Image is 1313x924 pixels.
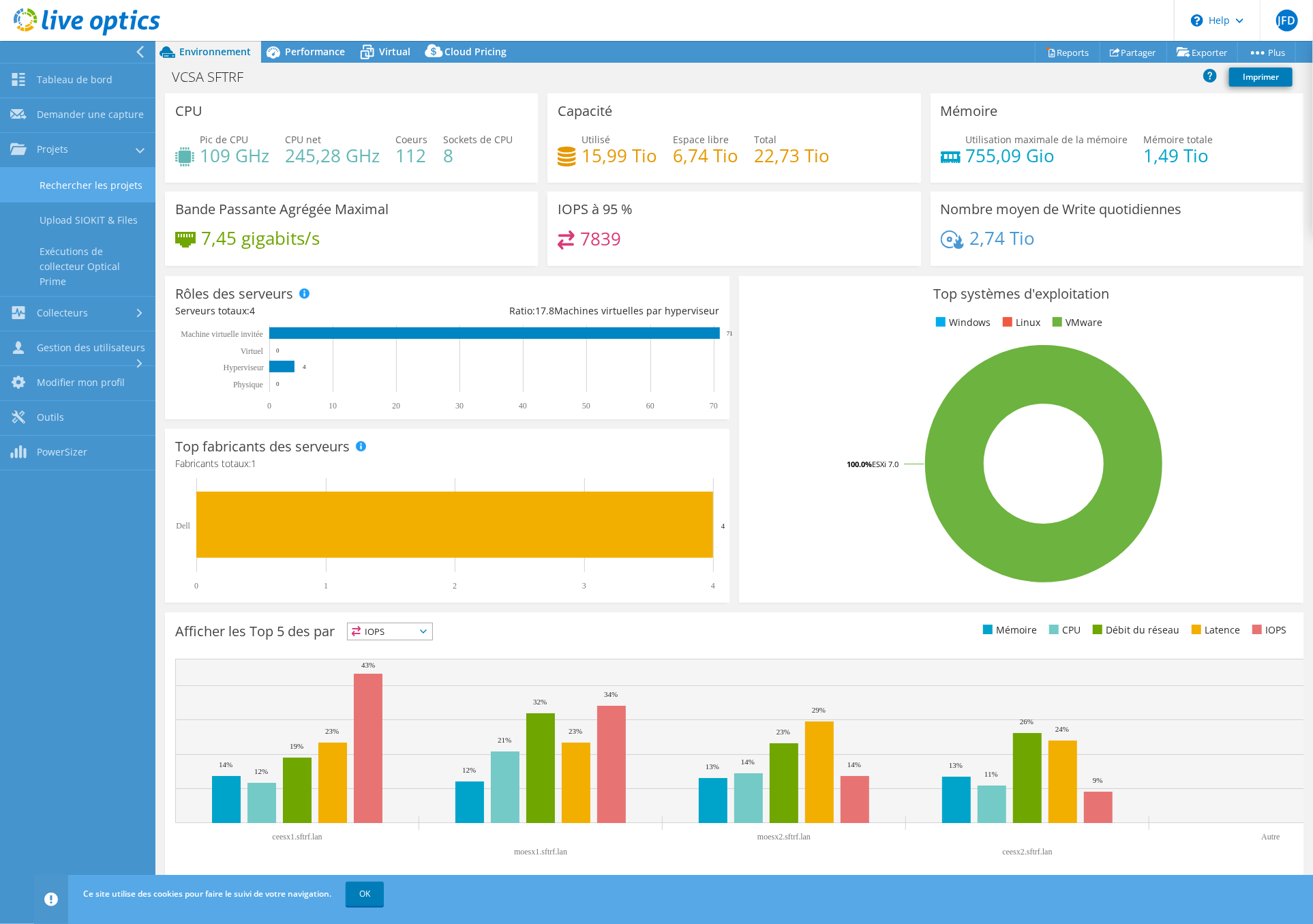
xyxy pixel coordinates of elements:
[166,70,265,85] h1: VCSA SFTRF
[447,303,719,318] div: Ratio: Machines virtuelles par hyperviseur
[1261,832,1280,841] text: Autre
[969,230,1035,245] h4: 2,74 Tio
[558,104,612,119] h3: Capacité
[455,401,464,411] text: 30
[519,401,527,411] text: 40
[966,133,1128,146] span: Utilisation maximale de la mémoire
[721,522,725,530] text: 4
[276,381,280,387] text: 0
[1276,10,1298,31] span: JFD
[267,401,271,411] text: 0
[181,329,263,339] tspan: Machine virtuelle invitée
[1144,148,1213,163] h4: 1,49 Tio
[201,230,320,245] h4: 7,45 gigabits/s
[535,304,554,317] span: 17.8
[348,623,432,640] span: IOPS
[999,315,1040,330] li: Linux
[1093,776,1103,784] text: 9%
[1188,623,1240,638] li: Latence
[1100,42,1167,63] a: Partager
[241,346,264,356] text: Virtuel
[498,736,511,744] text: 21%
[984,770,998,778] text: 11%
[1229,68,1293,87] a: Imprimer
[580,231,621,246] h4: 7839
[1002,847,1052,856] text: ceesx2.sftrf.lan
[219,760,232,769] text: 14%
[966,148,1128,163] h4: 755,09 Gio
[392,401,400,411] text: 20
[176,521,190,531] text: Dell
[646,401,654,411] text: 60
[1046,623,1081,638] li: CPU
[754,133,776,146] span: Total
[949,761,963,769] text: 13%
[1089,623,1179,638] li: Débit du réseau
[812,706,826,714] text: 29%
[175,456,719,471] h4: Fabricants totaux:
[980,623,1037,638] li: Mémoire
[276,347,280,354] text: 0
[395,148,427,163] h4: 112
[673,148,738,163] h4: 6,74 Tio
[754,148,830,163] h4: 22,73 Tio
[272,832,322,841] text: ceesx1.sftrf.lan
[303,363,306,370] text: 4
[941,104,998,119] h3: Mémoire
[1237,42,1296,63] a: Plus
[200,133,248,146] span: Pic de CPU
[395,133,427,146] span: Coeurs
[462,766,476,774] text: 12%
[941,202,1182,217] h3: Nombre moyen de Write quotidiennes
[741,758,755,766] text: 14%
[582,401,590,411] text: 50
[582,133,610,146] span: Utilisé
[200,148,269,163] h4: 109 GHz
[673,133,729,146] span: Espace libre
[443,148,513,163] h4: 8
[1249,623,1286,638] li: IOPS
[757,832,811,841] text: moesx2.sftrf.lan
[379,45,410,58] span: Virtual
[1191,14,1203,27] svg: \n
[346,882,384,906] a: OK
[224,363,264,372] text: Hyperviseur
[453,581,457,591] text: 2
[1035,42,1100,63] a: Reports
[325,727,339,735] text: 23%
[285,148,380,163] h4: 245,28 GHz
[175,286,293,301] h3: Rôles des serveurs
[514,847,567,856] text: moesx1.sftrf.lan
[361,661,375,669] text: 43%
[727,330,733,337] text: 71
[175,202,389,217] h3: Bande Passante Agrégée Maximal
[329,401,337,411] text: 10
[194,581,198,591] text: 0
[569,727,582,735] text: 23%
[285,45,345,58] span: Performance
[582,581,586,591] text: 3
[83,888,331,899] span: Ce site utilise des cookies pour faire le suivi de votre navigation.
[179,45,251,58] span: Environnement
[749,286,1293,301] h3: Top systèmes d'exploitation
[1166,42,1238,63] a: Exporter
[290,742,303,750] text: 19%
[444,45,507,58] span: Cloud Pricing
[175,104,202,119] h3: CPU
[604,690,618,698] text: 34%
[933,315,991,330] li: Windows
[250,304,255,317] span: 4
[872,459,899,469] tspan: ESXi 7.0
[285,133,321,146] span: CPU net
[233,380,263,389] text: Physique
[1144,133,1213,146] span: Mémoire totale
[175,303,447,318] div: Serveurs totaux:
[711,581,715,591] text: 4
[254,767,268,775] text: 12%
[324,581,328,591] text: 1
[582,148,657,163] h4: 15,99 Tio
[443,133,513,146] span: Sockets de CPU
[533,698,547,706] text: 32%
[1055,725,1069,733] text: 24%
[847,459,872,469] tspan: 100.0%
